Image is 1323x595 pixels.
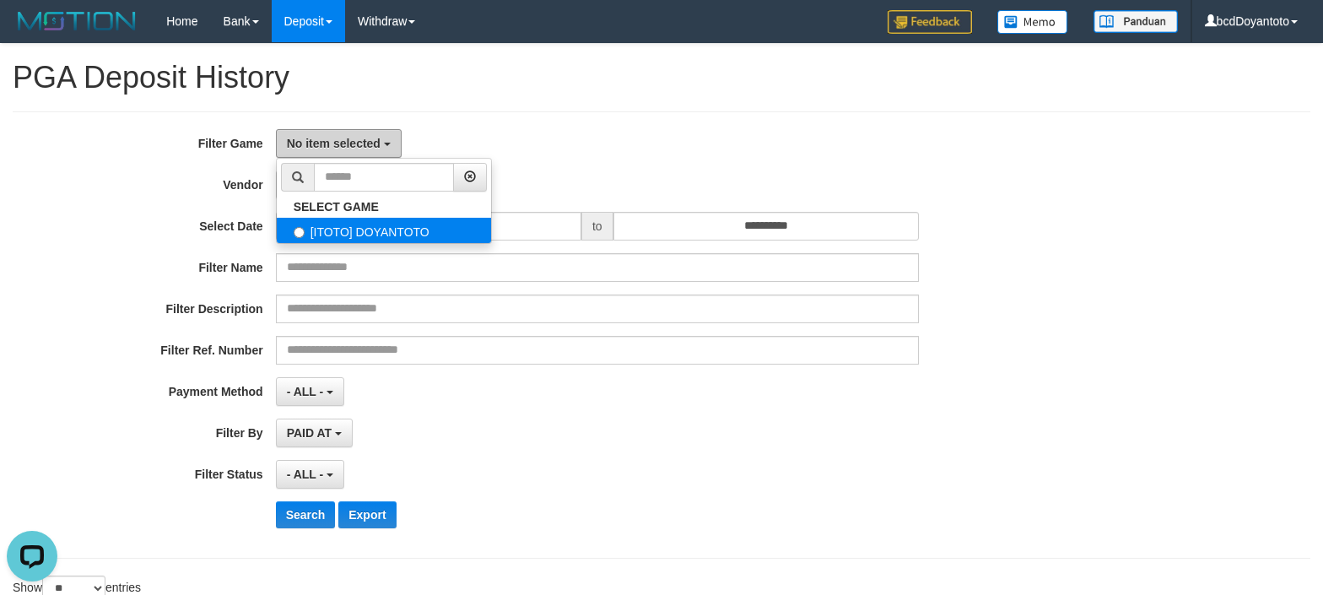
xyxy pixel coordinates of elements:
[338,501,396,528] button: Export
[287,137,381,150] span: No item selected
[287,385,324,398] span: - ALL -
[276,129,402,158] button: No item selected
[276,419,353,447] button: PAID AT
[1093,10,1178,33] img: panduan.png
[277,196,491,218] a: SELECT GAME
[997,10,1068,34] img: Button%20Memo.svg
[7,7,57,57] button: Open LiveChat chat widget
[581,212,613,241] span: to
[276,501,336,528] button: Search
[294,227,305,238] input: [ITOTO] DOYANTOTO
[277,218,491,243] label: [ITOTO] DOYANTOTO
[287,426,332,440] span: PAID AT
[13,61,1310,95] h1: PGA Deposit History
[13,8,141,34] img: MOTION_logo.png
[287,468,324,481] span: - ALL -
[276,377,344,406] button: - ALL -
[294,200,379,214] b: SELECT GAME
[276,460,344,489] button: - ALL -
[888,10,972,34] img: Feedback.jpg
